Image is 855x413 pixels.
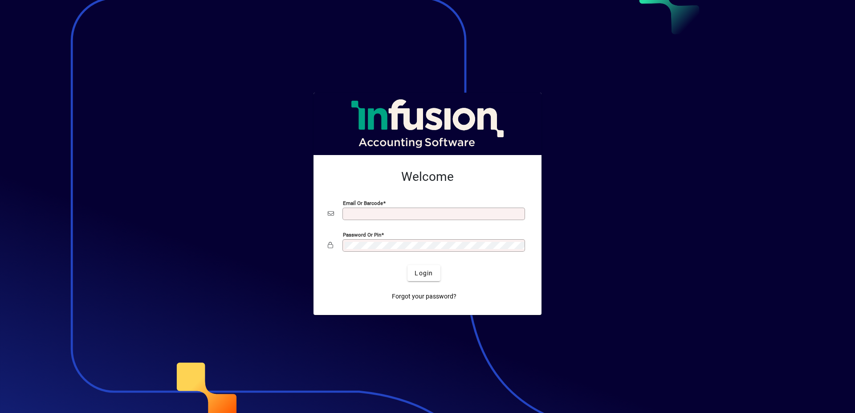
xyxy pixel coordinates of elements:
[407,265,440,281] button: Login
[343,200,383,206] mat-label: Email or Barcode
[392,292,456,301] span: Forgot your password?
[388,288,460,304] a: Forgot your password?
[343,232,381,238] mat-label: Password or Pin
[415,269,433,278] span: Login
[328,169,527,184] h2: Welcome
